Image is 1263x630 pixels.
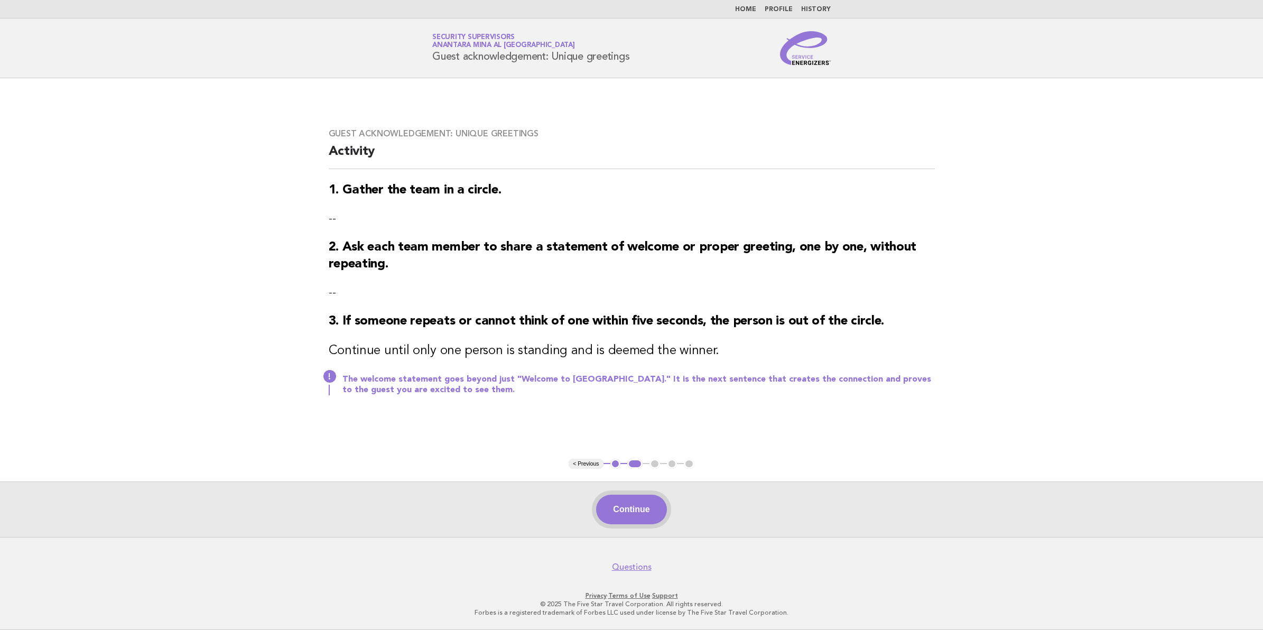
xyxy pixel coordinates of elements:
[569,459,603,469] button: < Previous
[329,143,935,169] h2: Activity
[627,459,643,469] button: 2
[329,315,885,328] strong: 3. If someone repeats or cannot think of one within five seconds, the person is out of the circle.
[586,592,607,599] a: Privacy
[329,241,917,271] strong: 2. Ask each team member to share a statement of welcome or proper greeting, one by one, without r...
[342,374,935,395] p: The welcome statement goes beyond just "Welcome to [GEOGRAPHIC_DATA]." It is the next sentence th...
[308,608,955,617] p: Forbes is a registered trademark of Forbes LLC used under license by The Five Star Travel Corpora...
[329,285,935,300] p: --
[329,128,935,139] h3: Guest acknowledgement: Unique greetings
[308,600,955,608] p: © 2025 The Five Star Travel Corporation. All rights reserved.
[329,211,935,226] p: --
[765,6,793,13] a: Profile
[432,42,575,49] span: Anantara Mina al [GEOGRAPHIC_DATA]
[652,592,678,599] a: Support
[801,6,831,13] a: History
[608,592,651,599] a: Terms of Use
[596,495,666,524] button: Continue
[329,342,935,359] h3: Continue until only one person is standing and is deemed the winner.
[780,31,831,65] img: Service Energizers
[610,459,621,469] button: 1
[432,34,575,49] a: Security SupervisorsAnantara Mina al [GEOGRAPHIC_DATA]
[612,562,652,572] a: Questions
[308,591,955,600] p: · ·
[329,184,502,197] strong: 1. Gather the team in a circle.
[432,34,629,62] h1: Guest acknowledgement: Unique greetings
[735,6,756,13] a: Home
